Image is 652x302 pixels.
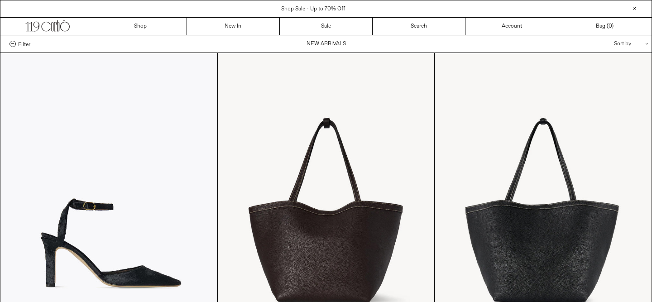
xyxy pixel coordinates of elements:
[18,41,30,47] span: Filter
[609,22,614,30] span: )
[280,18,373,35] a: Sale
[561,35,642,53] div: Sort by
[94,18,187,35] a: Shop
[281,5,345,13] a: Shop Sale - Up to 70% Off
[558,18,651,35] a: Bag ()
[373,18,465,35] a: Search
[187,18,280,35] a: New In
[465,18,558,35] a: Account
[609,23,612,30] span: 0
